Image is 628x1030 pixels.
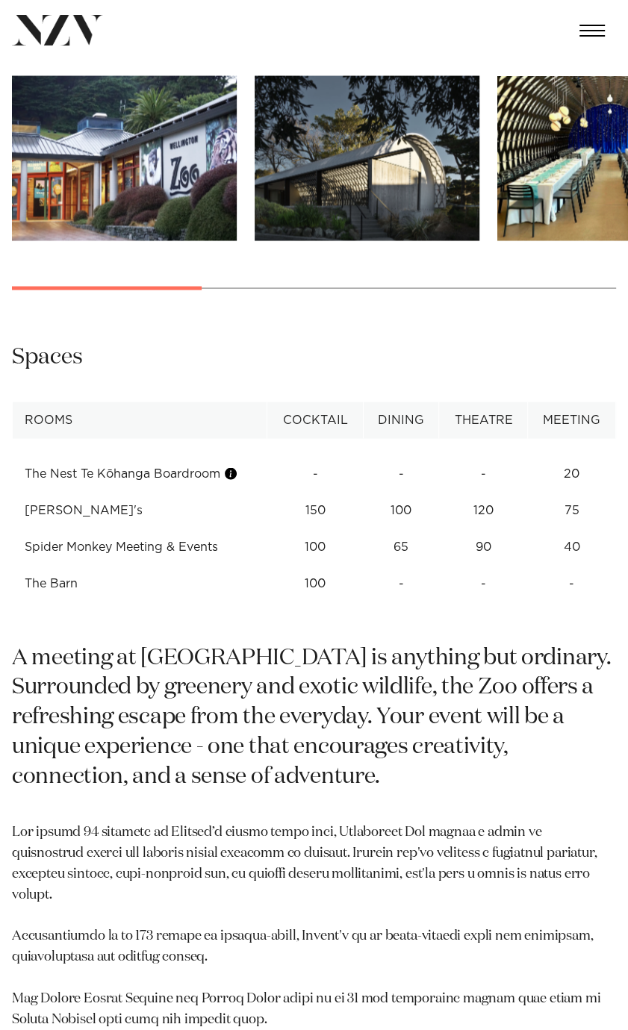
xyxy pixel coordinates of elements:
td: The Nest Te Kōhanga Boardroom [13,455,267,492]
td: 120 [439,492,528,528]
td: [PERSON_NAME]'s [13,492,267,528]
td: - [363,565,439,602]
td: 100 [267,528,363,565]
td: The Barn [13,565,267,602]
td: - [528,565,616,602]
swiper-slide: 1 / 8 [12,75,237,240]
th: Dining [363,402,439,438]
td: Spider Monkey Meeting & Events [13,528,267,565]
td: - [439,565,528,602]
th: Cocktail [267,402,363,438]
h2: Spaces [12,342,83,372]
td: 100 [363,492,439,528]
td: 90 [439,528,528,565]
th: Meeting [528,402,616,438]
img: nzv-logo.png [12,15,103,46]
td: - [439,455,528,492]
td: 40 [528,528,616,565]
td: 75 [528,492,616,528]
td: 65 [363,528,439,565]
td: 100 [267,565,363,602]
td: - [363,455,439,492]
th: Theatre [439,402,528,438]
td: - [267,455,363,492]
td: 150 [267,492,363,528]
td: 20 [528,455,616,492]
p: A meeting at [GEOGRAPHIC_DATA] is anything but ordinary. Surrounded by greenery and exotic wildli... [12,643,616,792]
swiper-slide: 2 / 8 [255,75,479,240]
th: Rooms [13,402,267,438]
